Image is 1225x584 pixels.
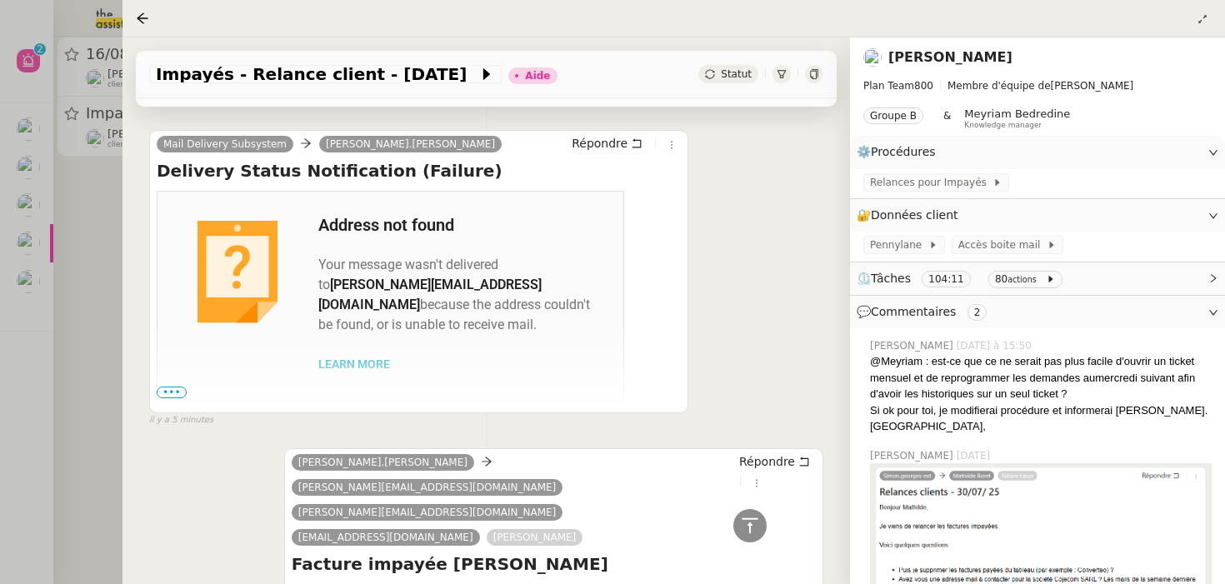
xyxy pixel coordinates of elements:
[871,272,911,285] span: Tâches
[298,532,473,543] span: [EMAIL_ADDRESS][DOMAIN_NAME]
[964,107,1070,120] span: Meyriam Bedredine
[572,135,627,152] span: Répondre
[863,48,882,67] img: users%2FlYQRlXr5PqQcMLrwReJQXYQRRED2%2Favatar%2F8da5697c-73dd-43c4-b23a-af95f04560b4
[566,134,648,152] button: Répondre
[850,136,1225,168] div: ⚙️Procédures
[520,94,534,108] span: par
[922,271,970,287] nz-tag: 104:11
[870,353,1212,402] div: @Meyriam : est-ce que ce ne serait pas plus facile d'ouvrir un ticket mensuel et de reprogrammer ...
[850,199,1225,232] div: 🔐Données client
[850,296,1225,328] div: 💬Commentaires 2
[157,159,681,182] h4: Delivery Status Notification (Failure)
[157,387,187,398] span: •••
[947,80,1051,92] span: Membre d'équipe de
[157,137,293,152] a: Mail Delivery Subsystem
[871,305,956,318] span: Commentaires
[957,448,994,463] span: [DATE]
[319,137,502,152] a: [PERSON_NAME].[PERSON_NAME]
[733,452,816,471] button: Répondre
[318,357,390,371] a: LEARN MORE
[292,552,816,576] h4: Facture impayée [PERSON_NAME]
[317,238,603,336] td: Your message wasn't delivered to because the address couldn't be found, or is unable to receive m...
[292,455,474,470] a: [PERSON_NAME].[PERSON_NAME]
[863,77,1212,94] span: [PERSON_NAME]
[721,68,752,80] span: Statut
[487,530,583,545] a: [PERSON_NAME]
[603,94,667,108] span: il y a 6 minutes
[156,66,478,82] span: Impayés - Relance client - [DATE]
[870,448,957,463] span: [PERSON_NAME]
[520,94,667,108] small: [PERSON_NAME]
[957,338,1035,353] span: [DATE] à 15:50
[298,482,557,493] span: [PERSON_NAME][EMAIL_ADDRESS][DOMAIN_NAME]
[870,174,992,191] span: Relances pour Impayés
[857,142,943,162] span: ⚙️
[857,305,993,318] span: 💬
[157,402,681,557] td: The response was:
[964,107,1070,129] app-user-label: Knowledge manager
[857,206,965,225] span: 🔐
[177,212,317,345] img: Error Icon
[943,107,951,129] span: &
[525,71,550,81] div: Aide
[857,272,1069,285] span: ⏲️
[967,304,987,321] nz-tag: 2
[298,507,557,518] span: [PERSON_NAME][EMAIL_ADDRESS][DOMAIN_NAME]
[863,107,923,124] nz-tag: Groupe B
[739,453,795,470] span: Répondre
[964,121,1042,130] span: Knowledge manager
[870,402,1212,435] div: Si ok pour toi, je modifierai procédure et informerai [PERSON_NAME]. [GEOGRAPHIC_DATA],
[318,212,602,237] h2: Address not found
[995,273,1007,285] span: 80
[149,413,213,427] span: il y a 5 minutes
[863,80,914,92] span: Plan Team
[870,237,928,253] span: Pennylane
[850,262,1225,295] div: ⏲️Tâches 104:11 80actions
[914,80,933,92] span: 800
[888,49,1012,65] a: [PERSON_NAME]
[958,237,1047,253] span: Accès boite mail
[318,277,542,312] b: [PERSON_NAME][EMAIL_ADDRESS][DOMAIN_NAME]
[871,208,958,222] span: Données client
[870,338,957,353] span: [PERSON_NAME]
[1007,275,1037,284] small: actions
[871,145,936,158] span: Procédures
